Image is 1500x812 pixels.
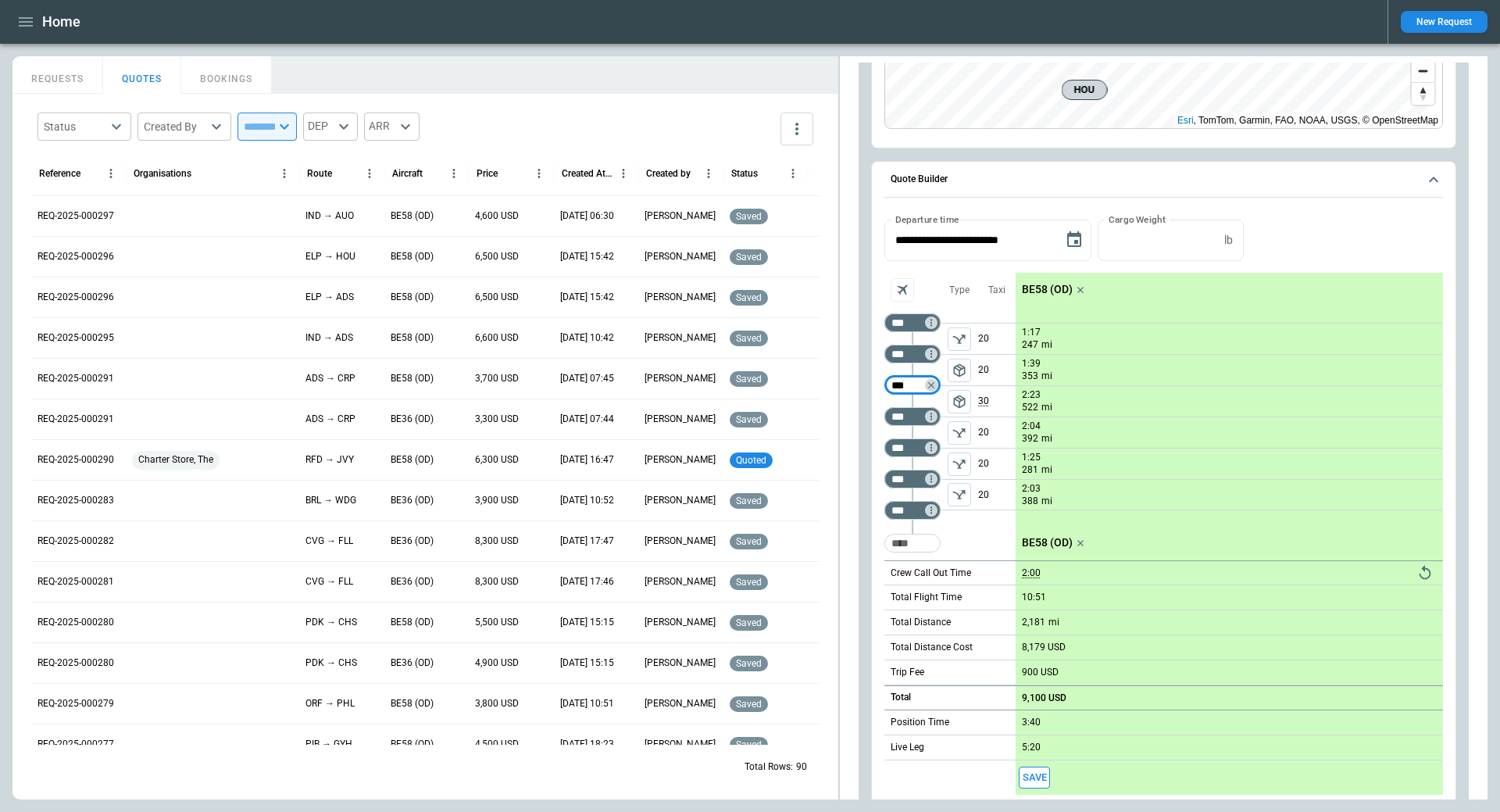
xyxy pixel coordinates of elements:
p: 6,600 USD [475,331,519,345]
label: Departure time [895,213,959,226]
p: BE58 (OD) [391,738,434,751]
p: mi [1041,338,1052,352]
p: mi [1048,616,1059,629]
p: Trip Fee [891,666,924,679]
p: PDK → CHS [305,656,357,670]
p: Live Leg [891,741,924,754]
div: Not found [884,438,941,457]
span: Save this aircraft quote and copy details to clipboard [1019,767,1050,789]
span: Charter Store, The [132,440,220,480]
p: REQ-2025-000280 [37,656,114,670]
p: BE58 (OD) [391,209,434,223]
p: 20 [978,324,1016,354]
p: [PERSON_NAME] [645,209,716,223]
p: BE36 (OD) [391,413,434,426]
div: ARR [364,113,420,141]
p: [PERSON_NAME] [645,575,716,588]
span: Type of sector [948,453,971,476]
p: 09/12/2025 18:23 [560,738,614,751]
p: [PERSON_NAME] [645,738,716,751]
p: 1:25 [1022,452,1041,463]
button: REQUESTS [12,56,103,94]
p: 20 [978,480,1016,510]
p: 281 [1022,463,1038,477]
button: Aircraft column menu [443,163,465,184]
button: Organisations column menu [273,163,295,184]
p: BE58 (OD) [1022,283,1073,296]
p: BE58 (OD) [391,291,434,304]
button: left aligned [948,421,971,445]
a: Esri [1177,115,1194,126]
button: left aligned [948,327,971,351]
span: Type of sector [948,483,971,506]
p: REQ-2025-000280 [37,616,114,629]
p: BRL → WDG [305,494,356,507]
span: quoted [733,455,770,466]
p: 2:00 [1022,567,1041,579]
span: Type of sector [948,390,971,413]
p: REQ-2025-000283 [37,494,114,507]
div: Reference [39,168,80,179]
p: 2:03 [1022,483,1041,495]
span: saved [733,577,765,588]
p: 3,800 USD [475,697,519,710]
p: BE58 (OD) [391,250,434,263]
div: Not found [884,313,941,332]
p: 1:39 [1022,358,1041,370]
p: BE58 (OD) [391,616,434,629]
p: [PERSON_NAME] [645,331,716,345]
p: 09/16/2025 17:47 [560,535,614,548]
p: mi [1041,432,1052,445]
span: saved [733,292,765,303]
p: ELP → HOU [305,250,355,263]
p: 3,700 USD [475,372,519,385]
button: Zoom out [1412,59,1434,82]
p: 522 [1022,401,1038,414]
p: 09/16/2025 17:46 [560,575,614,588]
p: CVG → FLL [305,575,353,588]
p: REQ-2025-000296 [37,250,114,263]
span: saved [733,414,765,425]
button: left aligned [948,453,971,476]
p: 09/22/2025 15:42 [560,250,614,263]
span: package_2 [952,363,967,378]
p: 09/16/2025 15:15 [560,616,614,629]
p: mi [1041,370,1052,383]
label: Cargo Weight [1109,213,1166,226]
p: 09/22/2025 15:42 [560,291,614,304]
p: 20 [978,355,1016,385]
p: 09/22/2025 07:45 [560,372,614,385]
div: scrollable content [1016,273,1443,795]
button: left aligned [948,359,971,382]
p: REQ-2025-000291 [37,372,114,385]
p: REQ-2025-000297 [37,209,114,223]
p: Total Flight Time [891,591,962,604]
button: Created At (UTC-05:00) column menu [612,163,634,184]
p: BE36 (OD) [391,575,434,588]
p: ADS → CRP [305,372,355,385]
p: 30 [978,386,1016,417]
div: Not found [884,407,941,426]
p: 1:17 [1022,327,1041,338]
p: Position Time [891,716,949,729]
p: Total Distance [891,616,951,629]
button: Created by column menu [698,163,720,184]
p: REQ-2025-000277 [37,738,114,751]
span: Type of sector [948,421,971,445]
p: ADS → CRP [305,413,355,426]
p: Crew Call Out Time [891,567,971,580]
p: [PERSON_NAME] [645,697,716,710]
p: 4,600 USD [475,209,519,223]
span: package_2 [952,394,967,410]
p: [PERSON_NAME] [645,372,716,385]
p: 900 USD [1022,667,1059,678]
p: 9,100 USD [1022,692,1066,704]
div: Route [307,168,332,179]
span: Aircraft selection [891,278,914,302]
p: 09/16/2025 10:51 [560,697,614,710]
div: Status [44,119,106,134]
button: left aligned [948,483,971,506]
p: mi [1041,495,1052,508]
p: Type [949,284,970,297]
button: Reference column menu [100,163,122,184]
